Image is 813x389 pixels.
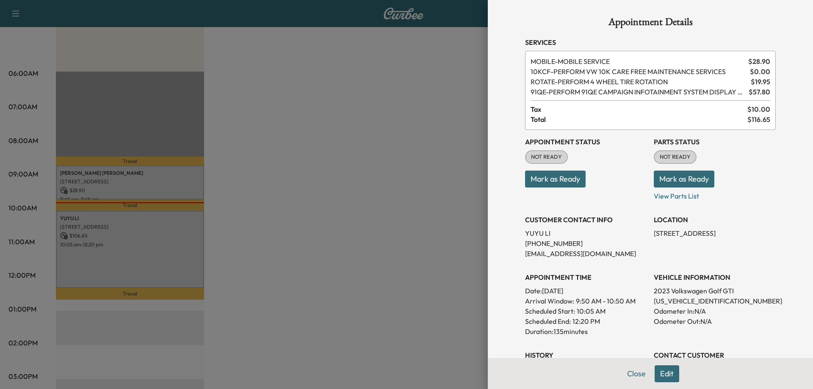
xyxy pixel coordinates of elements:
[654,188,776,201] p: View Parts List
[748,56,770,66] span: $ 28.90
[654,171,714,188] button: Mark as Ready
[655,365,679,382] button: Edit
[654,137,776,147] h3: Parts Status
[531,66,747,77] span: PERFORM VW 10K CARE FREE MAINTENANCE SERVICES
[654,296,776,306] p: [US_VEHICLE_IDENTIFICATION_NUMBER]
[525,316,571,326] p: Scheduled End:
[531,77,747,87] span: PERFORM 4 WHEEL TIRE ROTATION
[525,228,647,238] p: YUYU LI
[525,248,647,259] p: [EMAIL_ADDRESS][DOMAIN_NAME]
[654,215,776,225] h3: LOCATION
[525,238,647,248] p: [PHONE_NUMBER]
[531,56,745,66] span: MOBILE SERVICE
[525,17,776,30] h1: Appointment Details
[531,114,747,124] span: Total
[747,104,770,114] span: $ 10.00
[654,306,776,316] p: Odometer In: N/A
[525,171,586,188] button: Mark as Ready
[525,296,647,306] p: Arrival Window:
[572,316,600,326] p: 12:20 PM
[750,66,770,77] span: $ 0.00
[654,286,776,296] p: 2023 Volkswagen Golf GTI
[525,137,647,147] h3: Appointment Status
[526,153,567,161] span: NOT READY
[525,306,575,316] p: Scheduled Start:
[525,326,647,337] p: Duration: 135 minutes
[525,272,647,282] h3: APPOINTMENT TIME
[751,77,770,87] span: $ 19.95
[654,316,776,326] p: Odometer Out: N/A
[655,153,696,161] span: NOT READY
[654,272,776,282] h3: VEHICLE INFORMATION
[576,296,636,306] span: 9:50 AM - 10:50 AM
[525,37,776,47] h3: Services
[525,350,647,360] h3: History
[654,228,776,238] p: [STREET_ADDRESS]
[622,365,651,382] button: Close
[654,350,776,360] h3: CONTACT CUSTOMER
[531,87,745,97] span: PERFORM 91QE CAMPAIGN INFOTAINMENT SYSTEM DISPLAY SOFTWARE
[531,104,747,114] span: Tax
[747,114,770,124] span: $ 116.65
[525,215,647,225] h3: CUSTOMER CONTACT INFO
[525,286,647,296] p: Date: [DATE]
[577,306,606,316] p: 10:05 AM
[749,87,770,97] span: $ 57.80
